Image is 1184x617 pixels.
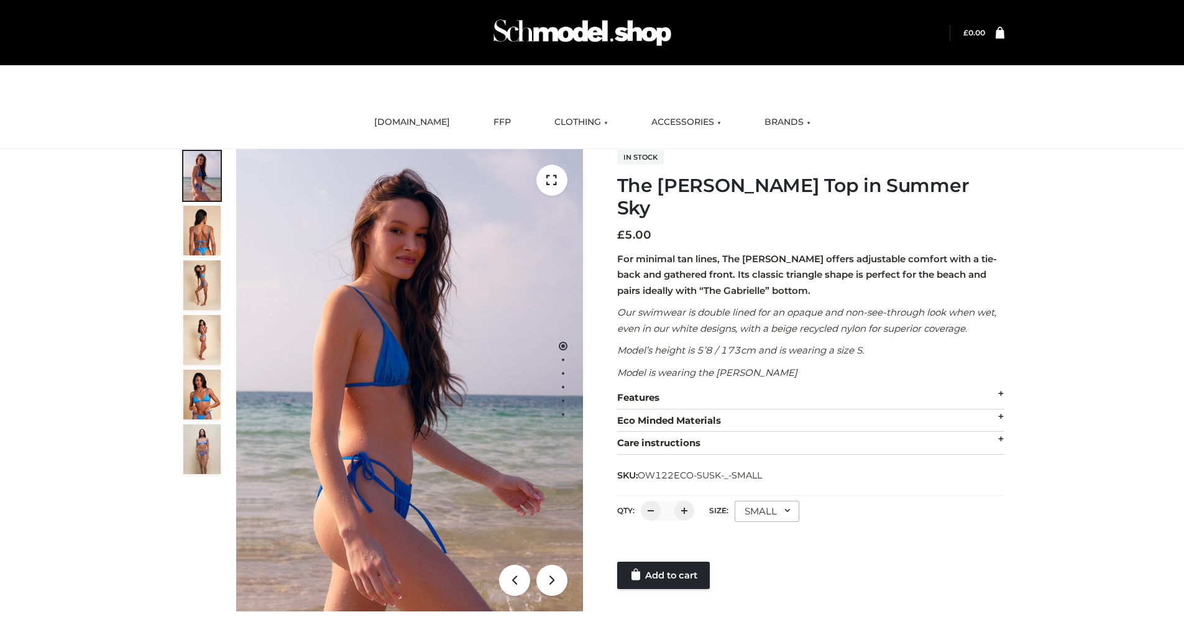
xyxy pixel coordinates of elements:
[489,8,676,57] img: Schmodel Admin 964
[183,206,221,255] img: 5.Alex-top_CN-1-1_1-1.jpg
[963,28,985,37] a: £0.00
[183,260,221,310] img: 4.Alex-top_CN-1-1-2.jpg
[617,150,664,165] span: In stock
[236,149,583,611] img: 1.Alex-top_SS-1_4464b1e7-c2c9-4e4b-a62c-58381cd673c0 (1)
[365,109,459,136] a: [DOMAIN_NAME]
[617,386,1004,409] div: Features
[617,468,763,483] span: SKU:
[617,506,635,515] label: QTY:
[183,151,221,201] img: 1.Alex-top_SS-1_4464b1e7-c2c9-4e4b-a62c-58381cd673c0-1.jpg
[638,470,762,481] span: OW122ECO-SUSK-_-SMALL
[963,28,968,37] span: £
[617,306,996,334] em: Our swimwear is double lined for an opaque and non-see-through look when wet, even in our white d...
[183,424,221,474] img: SSVC.jpg
[735,501,799,522] div: SMALL
[642,109,730,136] a: ACCESSORIES
[755,109,820,136] a: BRANDS
[617,175,1004,219] h1: The [PERSON_NAME] Top in Summer Sky
[617,562,710,589] a: Add to cart
[183,370,221,419] img: 2.Alex-top_CN-1-1-2.jpg
[617,253,997,296] strong: For minimal tan lines, The [PERSON_NAME] offers adjustable comfort with a tie-back and gathered f...
[545,109,617,136] a: CLOTHING
[183,315,221,365] img: 3.Alex-top_CN-1-1-2.jpg
[963,28,985,37] bdi: 0.00
[617,367,797,378] em: Model is wearing the [PERSON_NAME]
[617,409,1004,432] div: Eco Minded Materials
[617,432,1004,455] div: Care instructions
[484,109,520,136] a: FFP
[617,228,651,242] bdi: 5.00
[617,344,864,356] em: Model’s height is 5’8 / 173cm and is wearing a size S.
[617,228,625,242] span: £
[709,506,728,515] label: Size:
